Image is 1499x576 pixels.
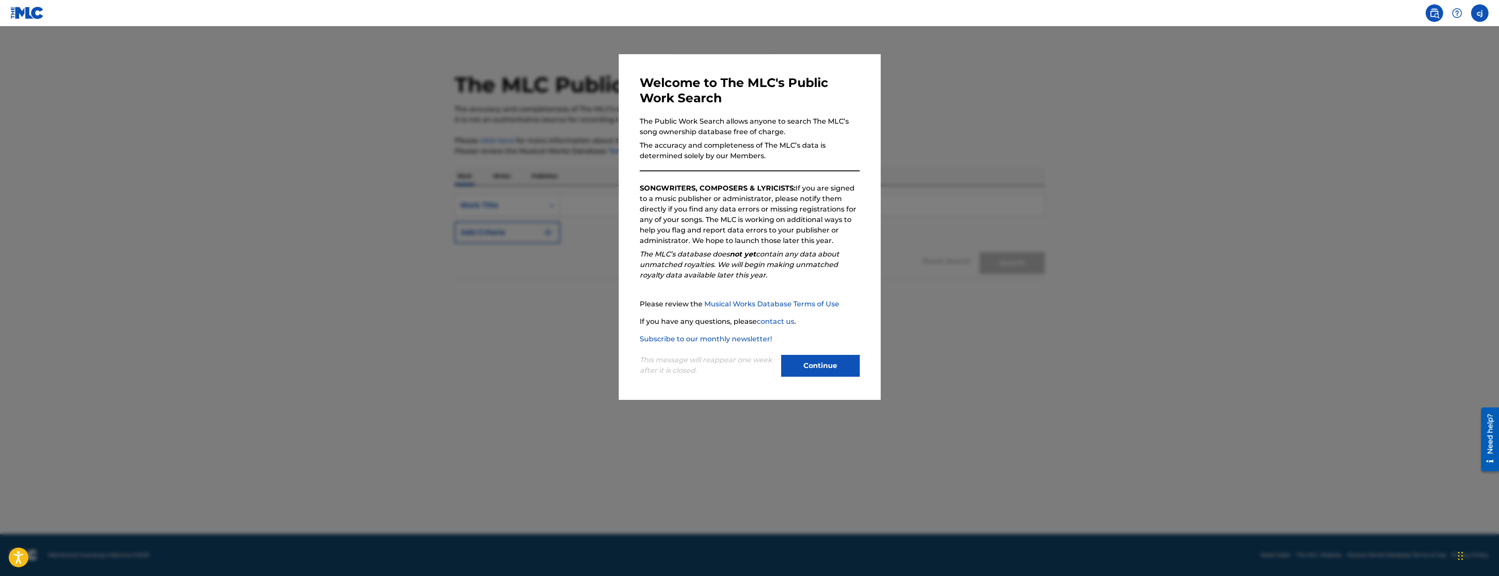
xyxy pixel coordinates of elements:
[730,250,756,258] strong: not yet
[1429,8,1440,18] img: search
[640,355,776,376] p: This message will reappear one week after it is closed.
[704,300,839,308] a: Musical Works Database Terms of Use
[640,250,839,279] em: The MLC’s database does contain any data about unmatched royalties. We will begin making unmatche...
[1471,4,1489,22] div: User Menu
[640,335,772,343] a: Subscribe to our monthly newsletter!
[1475,404,1499,475] iframe: Resource Center
[757,317,794,326] a: contact us
[640,299,860,309] p: Please review the
[640,183,860,246] p: If you are signed to a music publisher or administrator, please notify them directly if you find ...
[640,184,796,192] strong: SONGWRITERS, COMPOSERS & LYRICISTS:
[10,7,44,19] img: MLC Logo
[640,116,860,137] p: The Public Work Search allows anyone to search The MLC’s song ownership database free of charge.
[1455,534,1499,576] iframe: Chat Widget
[1426,4,1443,22] a: Public Search
[781,355,860,377] button: Continue
[1448,4,1466,22] div: Help
[640,75,860,106] h3: Welcome to The MLC's Public Work Search
[640,140,860,161] p: The accuracy and completeness of The MLC’s data is determined solely by our Members.
[640,316,860,327] p: If you have any questions, please .
[1452,8,1462,18] img: help
[1458,543,1463,569] div: Drag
